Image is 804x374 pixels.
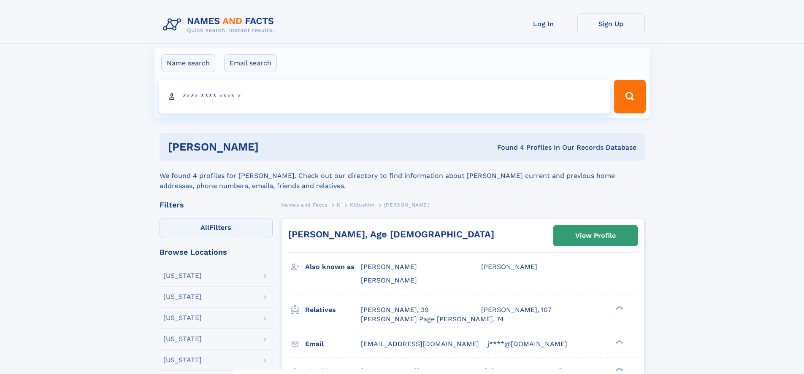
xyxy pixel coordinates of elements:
div: View Profile [575,226,616,245]
button: Search Button [614,80,645,113]
a: [PERSON_NAME], 107 [481,305,552,315]
div: [US_STATE] [163,336,202,342]
a: [PERSON_NAME] Page [PERSON_NAME], 74 [361,315,504,324]
div: Filters [160,201,273,209]
a: Log In [510,13,577,34]
div: Found 4 Profiles In Our Records Database [378,143,636,152]
span: Kidushim [350,202,374,208]
a: Kidushim [350,199,374,210]
a: View Profile [554,226,637,246]
div: [US_STATE] [163,357,202,363]
label: Name search [161,54,215,72]
h3: Also known as [305,260,361,274]
a: Sign Up [577,13,645,34]
span: K [337,202,341,208]
div: [US_STATE] [163,272,202,279]
h3: Relatives [305,303,361,317]
div: ❯ [614,339,624,344]
label: Email search [224,54,277,72]
input: search input [159,80,611,113]
span: [PERSON_NAME] [384,202,429,208]
div: Browse Locations [160,248,273,256]
h1: [PERSON_NAME] [168,142,378,152]
div: We found 4 profiles for [PERSON_NAME]. Check out our directory to find information about [PERSON_... [160,161,645,191]
img: Logo Names and Facts [160,13,281,36]
div: ❯ [614,366,624,372]
div: [US_STATE] [163,293,202,300]
a: Names and Facts [281,199,328,210]
span: [PERSON_NAME] [481,263,537,271]
div: ❯ [614,305,624,310]
a: [PERSON_NAME], Age [DEMOGRAPHIC_DATA] [288,229,494,239]
label: Filters [160,218,273,238]
a: [PERSON_NAME], 39 [361,305,429,315]
span: [EMAIL_ADDRESS][DOMAIN_NAME] [361,340,479,348]
span: [PERSON_NAME] [361,276,417,284]
h3: Email [305,337,361,351]
span: [PERSON_NAME] [361,263,417,271]
div: [US_STATE] [163,315,202,321]
span: All [200,223,209,231]
a: K [337,199,341,210]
